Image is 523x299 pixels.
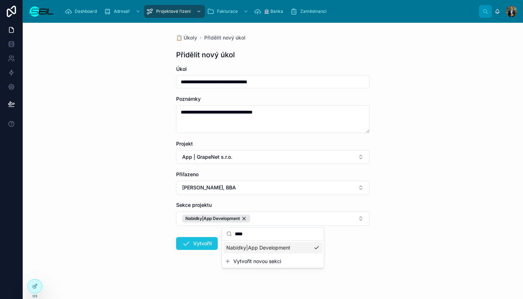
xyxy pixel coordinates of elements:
[185,216,240,221] span: Nabídky|App Development
[63,5,102,18] a: Dashboard
[222,241,324,255] div: Suggestions
[182,184,236,191] span: [PERSON_NAME], BBA
[75,9,97,14] span: Dashboard
[156,9,191,14] span: Projektové řízení
[264,9,283,14] span: 🏦 Banka
[176,34,197,41] a: 📋 Úkoly
[226,244,290,251] span: Nabídky|App Development
[182,215,250,222] button: Unselect 3
[205,5,252,18] a: Fakturace
[176,237,218,250] button: Vytvořit
[300,9,327,14] span: Zaměstnanci
[176,66,187,72] span: Úkol
[217,9,238,14] span: Fakturace
[102,5,144,18] a: Adresář
[288,5,332,18] a: Zaměstnanci
[176,211,370,226] button: Select Button
[176,202,212,208] span: Sekce projektu
[252,5,288,18] a: 🏦 Banka
[204,34,245,41] a: Přidělit nový úkol
[176,171,199,177] span: Přiřazeno
[176,150,370,164] button: Select Button
[144,5,205,18] a: Projektové řízení
[114,9,130,14] span: Adresář
[176,50,235,60] h1: Přidělit nový úkol
[28,6,54,17] img: App logo
[176,181,370,194] button: Select Button
[233,258,281,265] span: Vytvořit novou sekci
[176,141,193,147] span: Projekt
[182,153,232,161] span: App | GrapeNet s.r.o.
[176,96,201,102] span: Poznámky
[60,4,479,19] div: scrollable content
[225,258,321,265] button: Vytvořit novou sekci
